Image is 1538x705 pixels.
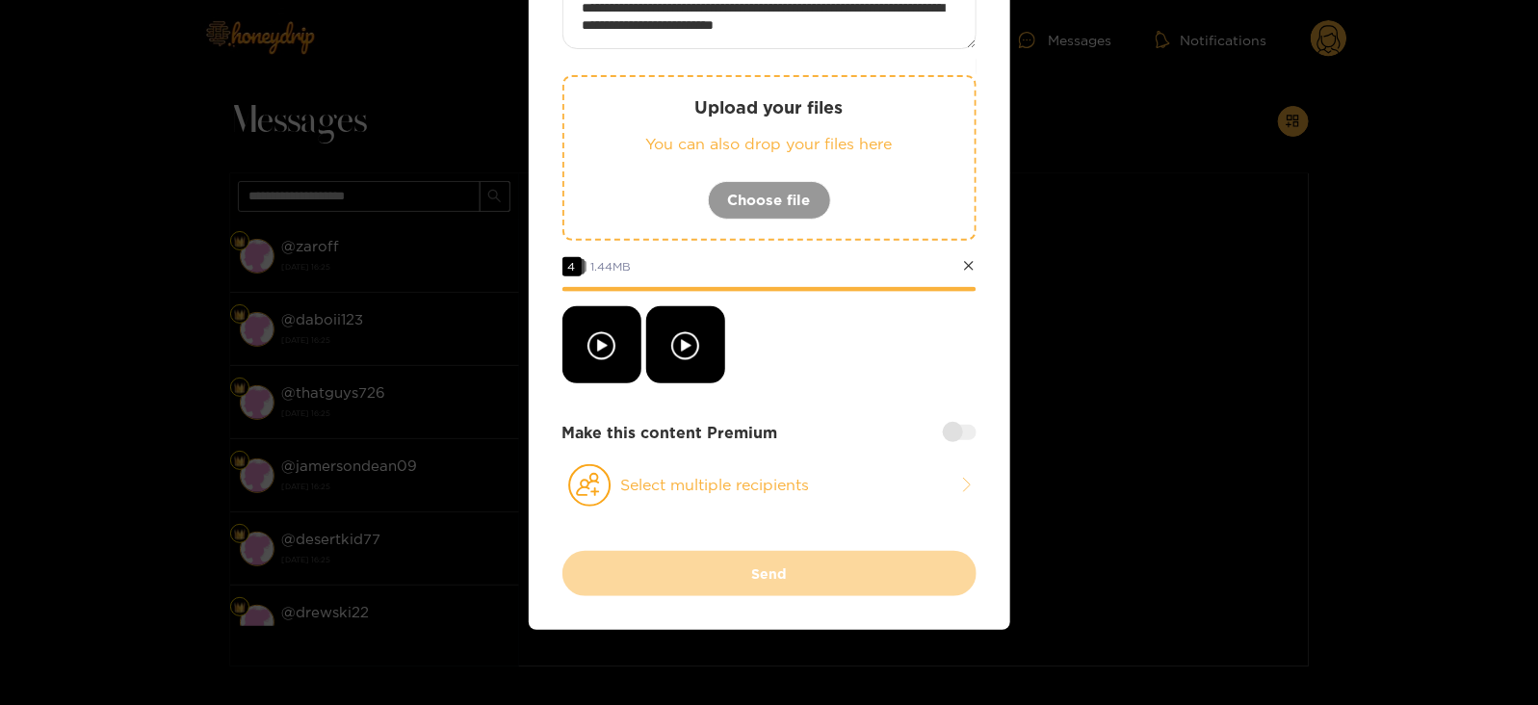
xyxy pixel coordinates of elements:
p: You can also drop your files here [603,133,936,155]
p: Upload your files [603,96,936,118]
span: 4 [562,257,582,276]
button: Send [562,551,977,596]
button: Choose file [708,181,831,220]
span: 1.44 MB [591,260,632,273]
button: Select multiple recipients [562,463,977,508]
strong: Make this content Premium [562,422,778,444]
